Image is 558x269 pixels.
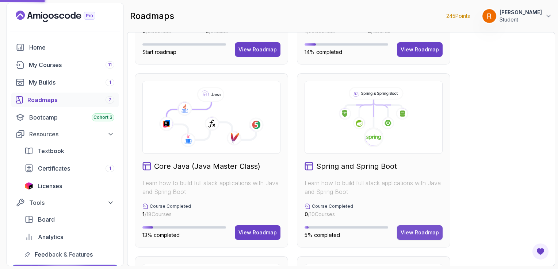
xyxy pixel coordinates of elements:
[38,215,55,224] span: Board
[312,203,353,209] p: Course Completed
[108,62,112,68] span: 11
[235,42,280,57] button: View Roadmap
[305,179,443,196] p: Learn how to build full stack applications with Java and Spring Boot
[305,232,340,238] span: 5% completed
[142,211,191,218] p: / 18 Courses
[482,9,552,23] button: user profile image[PERSON_NAME]Student
[316,161,397,171] h2: Spring and Spring Boot
[305,211,308,217] span: 0
[29,130,114,139] div: Resources
[29,43,114,52] div: Home
[20,144,119,158] a: textbook
[16,11,112,22] a: Landing page
[11,93,119,107] a: roadmaps
[142,179,280,196] p: Learn how to build full stack applications with Java and Spring Boot
[142,49,176,55] span: Start roadmap
[38,182,62,190] span: Licenses
[154,161,260,171] h2: Core Java (Java Master Class)
[29,78,114,87] div: My Builds
[108,97,111,103] span: 7
[11,75,119,90] a: builds
[38,164,70,173] span: Certificates
[11,110,119,125] a: bootcamp
[397,42,443,57] button: View Roadmap
[20,247,119,262] a: feedback
[20,212,119,227] a: board
[93,114,112,120] span: Cohort 3
[24,182,33,190] img: jetbrains icon
[305,211,353,218] p: / 10 Courses
[11,58,119,72] a: courses
[305,49,342,55] span: 14% completed
[11,128,119,141] button: Resources
[482,9,496,23] img: user profile image
[20,179,119,193] a: licenses
[401,46,439,53] div: View Roadmap
[500,9,542,16] p: [PERSON_NAME]
[238,46,277,53] div: View Roadmap
[446,12,470,20] p: 245 Points
[11,40,119,55] a: home
[150,203,191,209] p: Course Completed
[532,243,549,260] button: Open Feedback Button
[142,211,145,217] span: 1
[238,229,277,236] div: View Roadmap
[20,161,119,176] a: certificates
[109,79,111,85] span: 1
[500,16,542,23] p: Student
[35,250,93,259] span: Feedback & Features
[29,113,114,122] div: Bootcamp
[130,10,174,22] h2: roadmaps
[27,95,114,104] div: Roadmaps
[397,225,443,240] button: View Roadmap
[142,232,180,238] span: 13% completed
[109,165,111,171] span: 1
[29,198,114,207] div: Tools
[20,230,119,244] a: analytics
[38,233,63,241] span: Analytics
[235,225,280,240] button: View Roadmap
[38,147,64,155] span: Textbook
[401,229,439,236] div: View Roadmap
[11,196,119,209] button: Tools
[29,61,114,69] div: My Courses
